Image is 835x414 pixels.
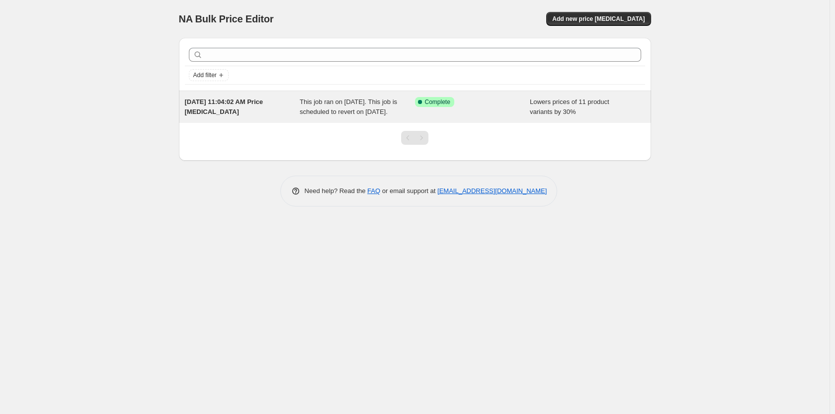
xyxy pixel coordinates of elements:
span: [DATE] 11:04:02 AM Price [MEDICAL_DATA] [185,98,263,115]
button: Add filter [189,69,229,81]
span: Complete [425,98,450,106]
span: Add filter [193,71,217,79]
nav: Pagination [401,131,428,145]
span: or email support at [380,187,437,195]
button: Add new price [MEDICAL_DATA] [546,12,651,26]
span: Add new price [MEDICAL_DATA] [552,15,645,23]
span: Need help? Read the [305,187,368,195]
span: This job ran on [DATE]. This job is scheduled to revert on [DATE]. [300,98,397,115]
a: [EMAIL_ADDRESS][DOMAIN_NAME] [437,187,547,195]
span: NA Bulk Price Editor [179,13,274,24]
a: FAQ [367,187,380,195]
span: Lowers prices of 11 product variants by 30% [530,98,609,115]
